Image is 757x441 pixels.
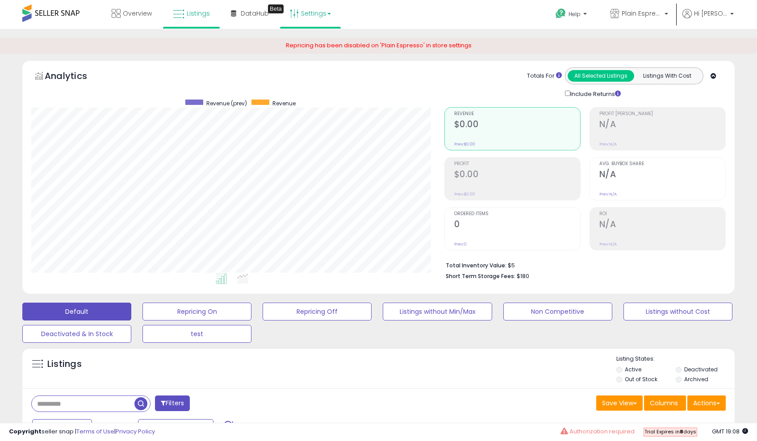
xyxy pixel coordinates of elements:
[76,427,114,436] a: Terms of Use
[22,303,131,320] button: Default
[138,419,213,434] button: Sep-25 - Oct-01
[687,395,726,411] button: Actions
[569,427,635,436] span: Authorization required
[446,272,515,280] b: Short Term Storage Fees:
[454,219,580,231] h2: 0
[206,100,247,107] span: Revenue (prev)
[286,41,472,50] span: Repricing has been disabled on 'Plain Espresso' in store settings
[454,212,580,216] span: Ordered Items
[272,100,296,107] span: Revenue
[32,419,92,434] button: Last 7 Days
[548,1,596,29] a: Help
[684,375,708,383] label: Archived
[599,141,617,147] small: Prev: N/A
[47,358,82,370] h5: Listings
[454,169,580,181] h2: $0.00
[9,427,42,436] strong: Copyright
[268,4,284,13] div: Tooltip anchor
[9,428,155,436] div: seller snap | |
[644,428,696,435] span: Trial Expires in days
[599,191,617,197] small: Prev: N/A
[712,427,748,436] span: 2025-10-9 19:08 GMT
[568,70,634,82] button: All Selected Listings
[517,272,529,280] span: $180
[682,9,734,29] a: Hi [PERSON_NAME]
[694,9,728,18] span: Hi [PERSON_NAME]
[446,259,719,270] li: $5
[596,395,643,411] button: Save View
[680,428,683,435] b: 8
[454,112,580,116] span: Revenue
[599,162,725,166] span: Avg. Buybox Share
[599,112,725,116] span: Profit [PERSON_NAME]
[650,399,678,408] span: Columns
[599,169,725,181] h2: N/A
[142,303,251,320] button: Repricing On
[555,8,566,19] i: Get Help
[684,366,718,373] label: Deactivated
[187,9,210,18] span: Listings
[616,355,735,363] p: Listing States:
[623,303,732,320] button: Listings without Cost
[383,303,492,320] button: Listings without Min/Max
[454,241,467,247] small: Prev: 0
[625,366,641,373] label: Active
[151,422,202,431] span: Sep-25 - Oct-01
[599,219,725,231] h2: N/A
[116,427,155,436] a: Privacy Policy
[446,262,506,269] b: Total Inventory Value:
[123,9,152,18] span: Overview
[558,89,632,99] div: Include Returns
[503,303,612,320] button: Non Competitive
[46,422,81,431] span: Last 7 Days
[599,241,617,247] small: Prev: N/A
[599,119,725,131] h2: N/A
[454,191,475,197] small: Prev: $0.00
[454,141,475,147] small: Prev: $0.00
[241,9,269,18] span: DataHub
[599,212,725,216] span: ROI
[634,70,700,82] button: Listings With Cost
[454,162,580,166] span: Profit
[263,303,372,320] button: Repricing Off
[454,119,580,131] h2: $0.00
[644,395,686,411] button: Columns
[527,72,562,80] div: Totals For
[155,395,190,411] button: Filters
[569,10,581,18] span: Help
[22,325,131,343] button: Deactivated & In Stock
[625,375,657,383] label: Out of Stock
[142,325,251,343] button: test
[45,70,105,84] h5: Analytics
[622,9,662,18] span: Plain Espresso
